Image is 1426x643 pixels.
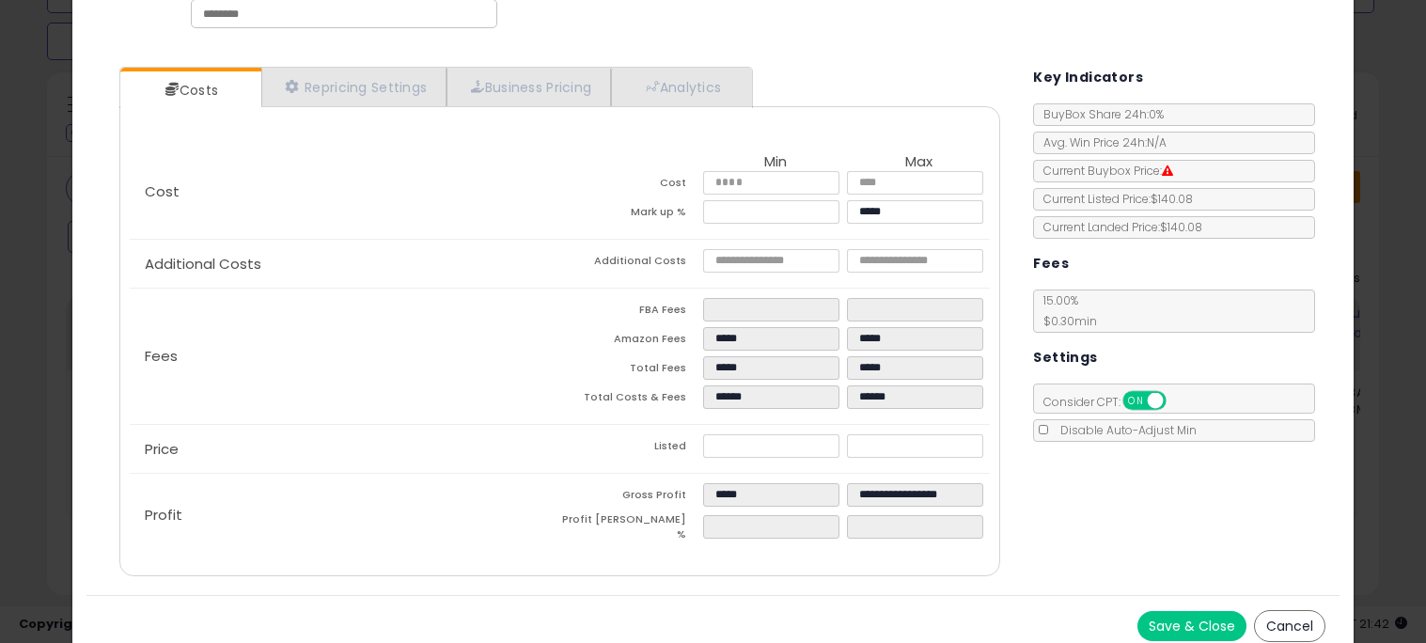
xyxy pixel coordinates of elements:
[703,154,847,171] th: Min
[611,68,750,106] a: Analytics
[560,249,704,278] td: Additional Costs
[130,257,560,272] p: Additional Costs
[1124,393,1148,409] span: ON
[560,483,704,512] td: Gross Profit
[847,154,991,171] th: Max
[1034,191,1193,207] span: Current Listed Price: $140.08
[1254,610,1325,642] button: Cancel
[1034,394,1191,410] span: Consider CPT:
[1034,292,1097,329] span: 15.00 %
[560,385,704,415] td: Total Costs & Fees
[1051,422,1197,438] span: Disable Auto-Adjust Min
[560,200,704,229] td: Mark up %
[261,68,447,106] a: Repricing Settings
[1034,106,1164,122] span: BuyBox Share 24h: 0%
[1137,611,1246,641] button: Save & Close
[1162,165,1173,177] i: Suppressed Buy Box
[560,327,704,356] td: Amazon Fees
[1033,66,1143,89] h5: Key Indicators
[560,298,704,327] td: FBA Fees
[447,68,611,106] a: Business Pricing
[560,512,704,547] td: Profit [PERSON_NAME] %
[130,349,560,364] p: Fees
[130,184,560,199] p: Cost
[130,442,560,457] p: Price
[120,71,259,109] a: Costs
[560,356,704,385] td: Total Fees
[1033,252,1069,275] h5: Fees
[1033,346,1097,369] h5: Settings
[560,434,704,463] td: Listed
[1034,219,1202,235] span: Current Landed Price: $140.08
[1164,393,1194,409] span: OFF
[1034,163,1173,179] span: Current Buybox Price:
[130,508,560,523] p: Profit
[560,171,704,200] td: Cost
[1034,313,1097,329] span: $0.30 min
[1034,134,1167,150] span: Avg. Win Price 24h: N/A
